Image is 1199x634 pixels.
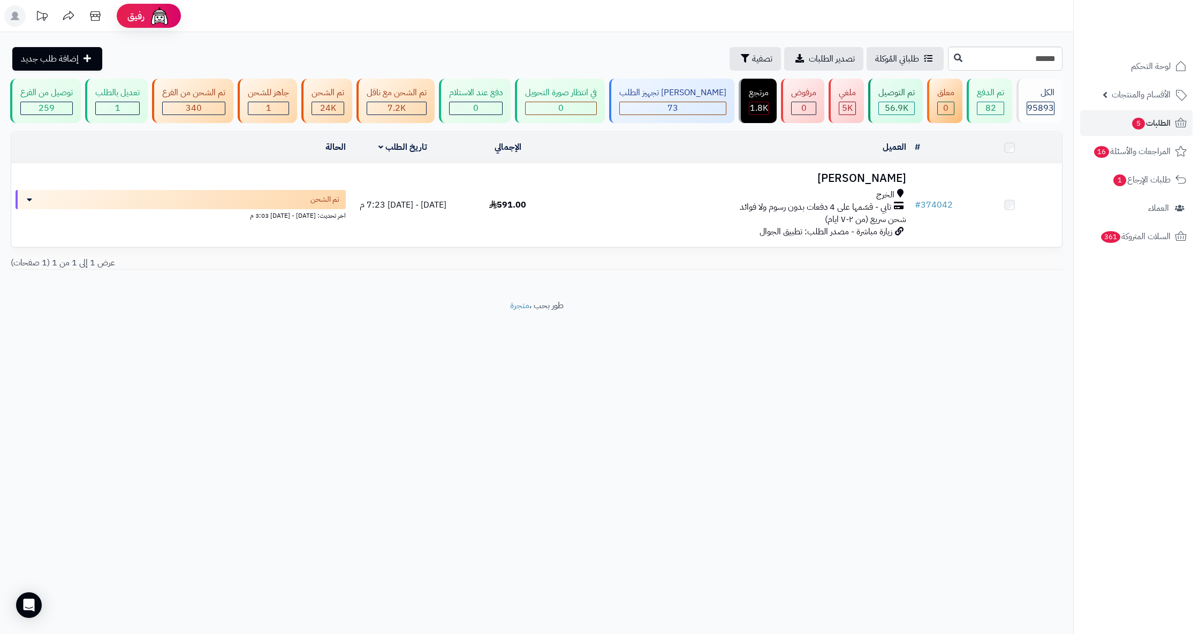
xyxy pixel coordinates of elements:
[489,198,526,211] span: 591.00
[162,87,225,99] div: تم الشحن من الفرع
[1148,201,1169,216] span: العملاء
[1113,174,1126,186] span: 1
[248,102,289,114] div: 1
[977,102,1004,114] div: 82
[607,79,737,123] a: [PERSON_NAME] تجهيز الطلب 73
[12,47,102,71] a: إضافة طلب جديد
[977,87,1004,99] div: تم الدفع
[367,87,427,99] div: تم الشحن مع ناقل
[127,10,145,22] span: رفيق
[839,102,855,114] div: 4991
[792,102,816,114] div: 0
[667,102,678,114] span: 73
[558,102,564,114] span: 0
[1093,144,1171,159] span: المراجعات والأسئلة
[740,201,891,213] span: تابي - قسّمها على 4 دفعات بدون رسوم ولا فوائد
[310,194,339,205] span: تم الشحن
[1131,59,1171,74] span: لوحة التحكم
[1131,116,1171,131] span: الطلبات
[938,102,954,114] div: 0
[495,141,521,154] a: الإجمالي
[1132,118,1145,129] span: 5
[876,189,894,201] span: الخرج
[449,87,503,99] div: دفع عند الاستلام
[784,47,863,71] a: تصدير الطلبات
[3,257,537,269] div: عرض 1 إلى 1 من 1 (1 صفحات)
[150,79,236,123] a: تم الشحن من الفرع 340
[312,102,344,114] div: 24040
[450,102,502,114] div: 0
[39,102,55,114] span: 259
[510,299,529,312] a: متجرة
[95,87,140,99] div: تعديل بالطلب
[1080,195,1193,221] a: العملاء
[619,87,726,99] div: [PERSON_NAME] تجهيز الطلب
[730,47,781,71] button: تصفية
[867,47,944,71] a: طلباتي المُوكلة
[801,102,807,114] span: 0
[115,102,120,114] span: 1
[943,102,948,114] span: 0
[360,198,446,211] span: [DATE] - [DATE] 7:23 م
[378,141,427,154] a: تاريخ الطلب
[1094,146,1109,158] span: 16
[525,87,597,99] div: في انتظار صورة التحويل
[16,592,42,618] div: Open Intercom Messenger
[20,87,73,99] div: توصيل من الفرع
[915,198,921,211] span: #
[367,102,426,114] div: 7222
[737,79,779,123] a: مرتجع 1.8K
[750,102,768,114] span: 1.8K
[879,102,914,114] div: 56873
[299,79,354,123] a: تم الشحن 24K
[875,52,919,65] span: طلباتي المُوكلة
[1014,79,1065,123] a: الكل95893
[1112,87,1171,102] span: الأقسام والمنتجات
[1100,229,1171,244] span: السلات المتروكة
[985,102,996,114] span: 82
[915,141,920,154] a: #
[473,102,479,114] span: 0
[1112,172,1171,187] span: طلبات الإرجاع
[866,79,925,123] a: تم التوصيل 56.9K
[937,87,954,99] div: معلق
[320,102,336,114] span: 24K
[354,79,437,123] a: تم الشحن مع ناقل 7.2K
[1080,224,1193,249] a: السلات المتروكة361
[1101,231,1120,243] span: 361
[749,102,768,114] div: 1828
[749,87,769,99] div: مرتجع
[842,102,853,114] span: 5K
[83,79,150,123] a: تعديل بالطلب 1
[915,198,953,211] a: #374042
[236,79,299,123] a: جاهز للشحن 1
[21,52,79,65] span: إضافة طلب جديد
[437,79,513,123] a: دفع عند الاستلام 0
[28,5,55,29] a: تحديثات المنصة
[565,172,906,185] h3: [PERSON_NAME]
[752,52,772,65] span: تصفية
[513,79,607,123] a: في انتظار صورة التحويل 0
[96,102,139,114] div: 1
[791,87,816,99] div: مرفوض
[266,102,271,114] span: 1
[1080,139,1193,164] a: المراجعات والأسئلة16
[839,87,856,99] div: ملغي
[1080,54,1193,79] a: لوحة التحكم
[760,225,892,238] span: زيارة مباشرة - مصدر الطلب: تطبيق الجوال
[965,79,1014,123] a: تم الدفع 82
[526,102,596,114] div: 0
[8,79,83,123] a: توصيل من الفرع 259
[885,102,908,114] span: 56.9K
[809,52,855,65] span: تصدير الطلبات
[826,79,866,123] a: ملغي 5K
[925,79,965,123] a: معلق 0
[878,87,915,99] div: تم التوصيل
[325,141,346,154] a: الحالة
[388,102,406,114] span: 7.2K
[779,79,826,123] a: مرفوض 0
[312,87,344,99] div: تم الشحن
[186,102,202,114] span: 340
[825,213,906,226] span: شحن سريع (من ٢-٧ ايام)
[149,5,170,27] img: ai-face.png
